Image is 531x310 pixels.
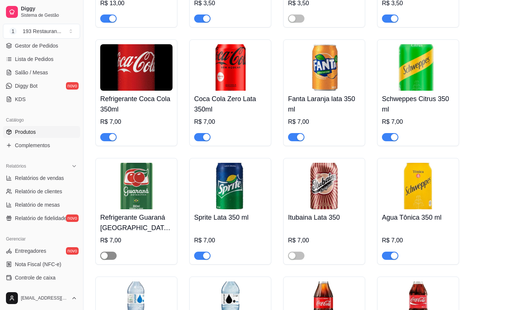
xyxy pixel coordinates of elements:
a: Produtos [3,126,80,138]
a: KDS [3,93,80,105]
h4: Refrigerante Guaraná [GEOGRAPHIC_DATA] Lata 350ml [100,212,173,233]
div: R$ 7,00 [288,117,360,126]
a: Diggy Botnovo [3,80,80,92]
img: product-image [382,44,454,91]
a: Controle de caixa [3,272,80,284]
img: product-image [100,163,173,209]
span: Relatórios de vendas [15,174,64,182]
span: Relatório de mesas [15,201,60,209]
span: Diggy Bot [15,82,38,90]
h4: Fanta Laranja lata 350 ml [288,94,360,114]
span: Relatórios [6,163,26,169]
span: Lista de Pedidos [15,55,54,63]
span: Relatório de fidelidade [15,214,67,222]
img: product-image [194,163,266,209]
span: Produtos [15,128,36,136]
a: Relatórios de vendas [3,172,80,184]
span: Diggy [21,6,77,12]
img: product-image [194,44,266,91]
div: R$ 7,00 [382,236,454,245]
button: Select a team [3,24,80,39]
a: Lista de Pedidos [3,53,80,65]
div: 193 Restauran ... [23,28,61,35]
span: Relatório de clientes [15,188,62,195]
span: Salão / Mesas [15,69,48,76]
div: Gerenciar [3,233,80,245]
div: R$ 7,00 [382,117,454,126]
a: Nota Fiscal (NFC-e) [3,258,80,270]
div: R$ 7,00 [100,236,173,245]
a: Controle de fiado [3,285,80,297]
span: Entregadores [15,247,46,255]
img: product-image [288,163,360,209]
a: DiggySistema de Gestão [3,3,80,21]
span: 1 [9,28,17,35]
h4: Sprite Lata 350 ml [194,212,266,223]
div: R$ 7,00 [288,236,360,245]
a: Entregadoresnovo [3,245,80,257]
img: product-image [288,44,360,91]
img: product-image [100,44,173,91]
a: Relatório de mesas [3,199,80,211]
h4: Refrigerante Coca Cola 350ml [100,94,173,114]
span: [EMAIL_ADDRESS][DOMAIN_NAME] [21,295,68,301]
span: Sistema de Gestão [21,12,77,18]
a: Relatório de clientes [3,185,80,197]
button: [EMAIL_ADDRESS][DOMAIN_NAME] [3,289,80,307]
h4: Itubaina Lata 350 [288,212,360,223]
span: Complementos [15,142,50,149]
span: Nota Fiscal (NFC-e) [15,261,61,268]
span: Controle de caixa [15,274,56,281]
img: product-image [382,163,454,209]
span: KDS [15,96,26,103]
a: Complementos [3,139,80,151]
a: Gestor de Pedidos [3,40,80,52]
div: Catálogo [3,114,80,126]
h4: Agua Tônica 350 ml [382,212,454,223]
a: Relatório de fidelidadenovo [3,212,80,224]
h4: Coca Cola Zero Lata 350ml [194,94,266,114]
span: Gestor de Pedidos [15,42,58,49]
a: Salão / Mesas [3,67,80,78]
div: R$ 7,00 [194,117,266,126]
div: R$ 7,00 [194,236,266,245]
div: R$ 7,00 [100,117,173,126]
h4: Schweppes Citrus 350 ml [382,94,454,114]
